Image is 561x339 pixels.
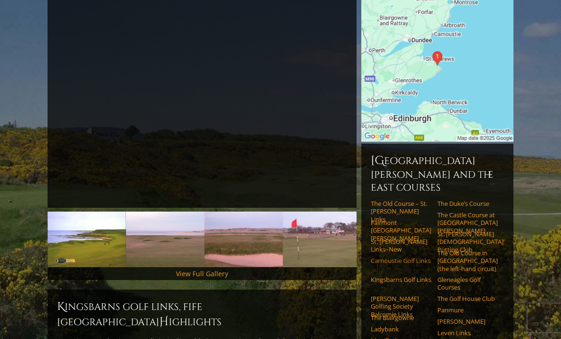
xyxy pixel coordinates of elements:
a: The Castle Course at [GEOGRAPHIC_DATA][PERSON_NAME] [437,212,498,235]
a: [PERSON_NAME] Golfing Society Balcomie Links [371,295,431,319]
a: Panmure [437,307,498,314]
span: H [159,315,169,330]
a: Fairmont [GEOGRAPHIC_DATA][PERSON_NAME] [371,219,431,242]
a: Kingsbarns Golf Links [371,276,431,284]
a: Gleneagles Golf Courses [437,276,498,292]
a: St. [PERSON_NAME] [DEMOGRAPHIC_DATA]’ Putting Club [437,231,498,254]
h2: Kingsbarns Golf Links, Fife [GEOGRAPHIC_DATA] ighlights [57,300,347,330]
h6: [GEOGRAPHIC_DATA][PERSON_NAME] and the East Courses [371,154,504,194]
a: Leven Links [437,329,498,337]
a: The Old Course in [GEOGRAPHIC_DATA] (the left-hand circuit) [437,250,498,273]
a: [PERSON_NAME] [437,318,498,326]
a: The Old Course – St. [PERSON_NAME] Links [371,200,431,223]
a: View Full Gallery [176,270,228,279]
a: Ladybank [371,326,431,333]
a: St. [PERSON_NAME] Links–New [371,238,431,254]
a: The Blairgowrie [371,314,431,322]
a: The Golf House Club [437,295,498,303]
a: The Duke’s Course [437,200,498,208]
a: Carnoustie Golf Links [371,257,431,265]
